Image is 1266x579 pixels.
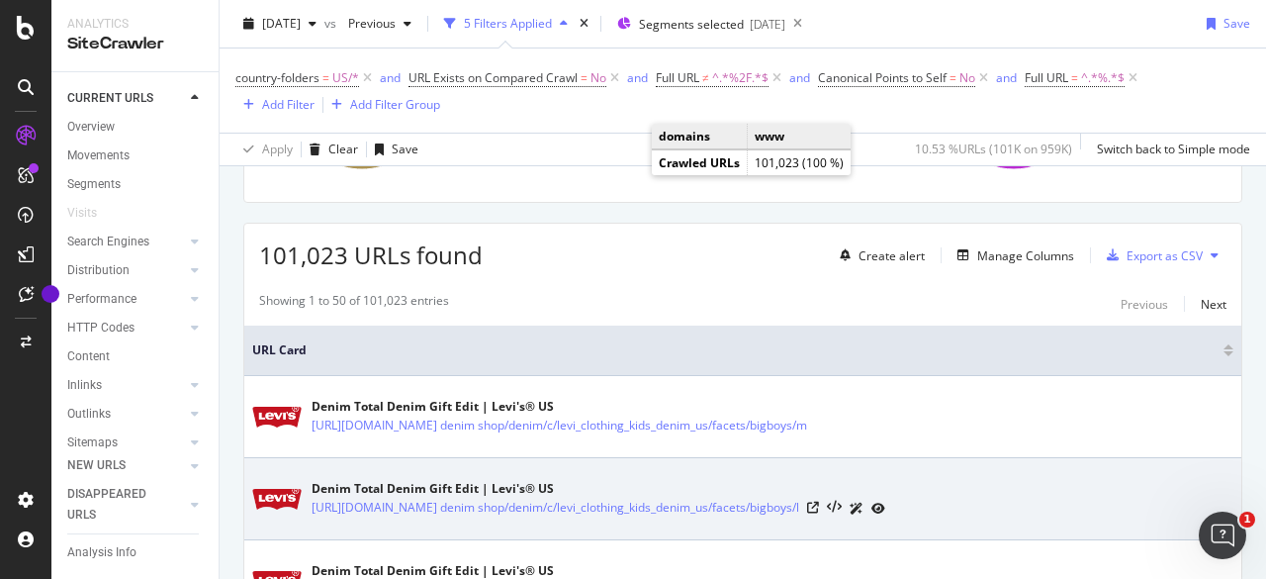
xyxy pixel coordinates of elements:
a: DISAPPEARED URLS [67,484,185,526]
td: Crawled URLs [652,150,748,176]
td: www [748,124,852,149]
a: AI Url Details [850,498,863,519]
span: ≠ [702,69,709,86]
img: main image [252,407,302,428]
div: Showing 1 to 50 of 101,023 entries [259,292,449,316]
div: Inlinks [67,375,102,396]
span: 1 [1239,512,1255,528]
div: times [576,14,592,34]
button: Switch back to Simple mode [1089,134,1250,165]
a: Inlinks [67,375,185,396]
div: Manage Columns [977,247,1074,264]
a: HTTP Codes [67,318,185,338]
a: CURRENT URLS [67,88,185,109]
a: Sitemaps [67,433,185,453]
a: Search Engines [67,232,185,252]
button: Previous [1121,292,1168,316]
div: A chart. [259,15,570,187]
iframe: Intercom live chat [1199,512,1246,559]
span: Full URL [656,69,699,86]
div: and [627,69,648,86]
div: Distribution [67,260,130,281]
a: Content [67,346,205,367]
div: Overview [67,117,115,138]
a: Visit Online Page [807,502,819,514]
div: Analysis Info [67,542,136,563]
div: Movements [67,145,130,166]
div: Denim Total Denim Gift Edit | Levi's® US [312,480,885,498]
button: Add Filter Group [323,93,440,117]
div: Next [1201,296,1226,313]
a: Distribution [67,260,185,281]
div: Save [392,141,418,157]
a: URL Inspection [871,498,885,519]
div: Sitemaps [67,433,118,453]
button: and [996,68,1017,87]
td: 101,023 (100 %) [748,150,852,176]
button: Clear [302,134,358,165]
span: URL Exists on Compared Crawl [408,69,578,86]
a: Movements [67,145,205,166]
button: Export as CSV [1099,240,1203,271]
div: Create alert [859,247,925,264]
div: [DATE] [750,16,785,33]
div: Add Filter Group [350,96,440,113]
img: main image [252,489,302,510]
span: = [322,69,329,86]
div: 10.53 % URLs ( 101K on 959K ) [915,141,1072,157]
button: Next [1201,292,1226,316]
span: = [581,69,588,86]
div: 5 Filters Applied [464,15,552,32]
button: [DATE] [235,8,324,40]
a: Performance [67,289,185,310]
span: country-folders [235,69,319,86]
span: No [959,64,975,92]
span: = [1071,69,1078,86]
div: Content [67,346,110,367]
td: domains [652,124,748,149]
button: Previous [340,8,419,40]
div: Clear [328,141,358,157]
button: and [627,68,648,87]
div: Apply [262,141,293,157]
button: and [789,68,810,87]
div: NEW URLS [67,455,126,476]
div: DISAPPEARED URLS [67,484,167,526]
div: Visits [67,203,97,224]
div: CURRENT URLS [67,88,153,109]
div: Outlinks [67,404,111,425]
div: Save [1223,15,1250,32]
div: Tooltip anchor [42,285,59,303]
a: [URL][DOMAIN_NAME] denim shop/denim/c/levi_clothing_kids_denim_us/facets/bigboys/l [312,498,799,518]
a: NEW URLS [67,455,185,476]
div: SiteCrawler [67,33,203,55]
span: No [590,64,606,92]
button: Manage Columns [949,243,1074,267]
span: = [949,69,956,86]
div: Previous [1121,296,1168,313]
a: Outlinks [67,404,185,425]
span: Segments selected [639,16,744,33]
a: Segments [67,174,205,195]
a: Analysis Info [67,542,205,563]
a: Visits [67,203,117,224]
button: View HTML Source [827,501,842,515]
div: Performance [67,289,136,310]
div: Segments [67,174,121,195]
button: Create alert [832,240,925,271]
div: Add Filter [262,96,315,113]
div: Denim Total Denim Gift Edit | Levi's® US [312,398,893,416]
button: 5 Filters Applied [436,8,576,40]
div: Analytics [67,16,203,33]
div: A chart. [911,15,1221,187]
button: Save [367,134,418,165]
span: Previous [340,15,396,32]
button: Apply [235,134,293,165]
a: Overview [67,117,205,138]
div: HTTP Codes [67,318,135,338]
span: Full URL [1025,69,1068,86]
div: Switch back to Simple mode [1097,141,1250,157]
div: and [996,69,1017,86]
div: Export as CSV [1127,247,1203,264]
div: Search Engines [67,232,149,252]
